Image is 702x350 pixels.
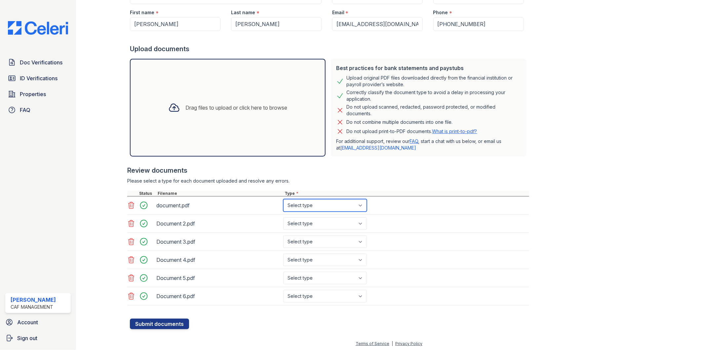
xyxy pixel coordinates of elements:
[20,74,58,82] span: ID Verifications
[283,191,529,196] div: Type
[347,118,453,126] div: Do not combine multiple documents into one file.
[156,218,281,229] div: Document 2.pdf
[5,87,71,101] a: Properties
[433,9,448,16] label: Phone
[185,104,287,112] div: Drag files to upload or click here to browse
[156,236,281,247] div: Document 3.pdf
[11,304,56,310] div: CAF Management
[127,166,529,175] div: Review documents
[156,191,283,196] div: Filename
[231,9,255,16] label: Last name
[356,341,389,346] a: Terms of Service
[347,104,521,117] div: Do not upload scanned, redacted, password protected, or modified documents.
[20,106,30,114] span: FAQ
[156,291,281,301] div: Document 6.pdf
[5,103,71,117] a: FAQ
[332,9,344,16] label: Email
[432,128,477,134] a: What is print-to-pdf?
[156,273,281,283] div: Document 5.pdf
[347,128,477,135] p: Do not upload print-to-PDF documents.
[127,178,529,184] div: Please select a type for each document uploaded and resolve any errors.
[20,90,46,98] span: Properties
[138,191,156,196] div: Status
[156,255,281,265] div: Document 4.pdf
[340,145,416,151] a: [EMAIL_ADDRESS][DOMAIN_NAME]
[347,75,521,88] div: Upload original PDF files downloaded directly from the financial institution or payroll provider’...
[336,64,521,72] div: Best practices for bank statements and paystubs
[130,9,154,16] label: First name
[156,200,281,211] div: document.pdf
[130,44,529,53] div: Upload documents
[5,72,71,85] a: ID Verifications
[410,138,418,144] a: FAQ
[392,341,393,346] div: |
[3,316,73,329] a: Account
[5,56,71,69] a: Doc Verifications
[395,341,422,346] a: Privacy Policy
[347,89,521,102] div: Correctly classify the document type to avoid a delay in processing your application.
[11,296,56,304] div: [PERSON_NAME]
[17,334,37,342] span: Sign out
[17,318,38,326] span: Account
[130,319,189,329] button: Submit documents
[20,58,62,66] span: Doc Verifications
[3,21,73,35] img: CE_Logo_Blue-a8612792a0a2168367f1c8372b55b34899dd931a85d93a1a3d3e32e68fde9ad4.png
[3,332,73,345] a: Sign out
[336,138,521,151] p: For additional support, review our , start a chat with us below, or email us at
